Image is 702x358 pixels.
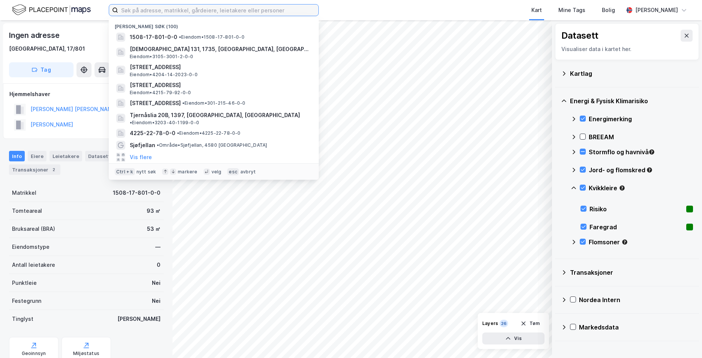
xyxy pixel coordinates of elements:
[648,149,655,155] div: Tooltip anchor
[130,90,191,96] span: Eiendom • 4215-79-92-0-0
[177,130,179,136] span: •
[12,260,55,269] div: Antall leietakere
[9,151,25,161] div: Info
[147,224,160,233] div: 53 ㎡
[9,164,60,175] div: Transaksjoner
[482,320,498,326] div: Layers
[589,223,683,232] div: Faregrad
[240,169,256,175] div: avbryt
[152,296,160,305] div: Nei
[12,224,55,233] div: Bruksareal (BRA)
[558,6,585,15] div: Mine Tags
[12,314,33,323] div: Tinglyst
[9,29,61,41] div: Ingen adresse
[130,153,152,162] button: Vis flere
[589,114,693,123] div: Energimerking
[130,54,193,60] span: Eiendom • 3105-3001-2-0-0
[570,268,693,277] div: Transaksjoner
[182,100,246,106] span: Eiendom • 301-215-46-0-0
[646,167,653,173] div: Tooltip anchor
[602,6,615,15] div: Bolig
[589,132,693,141] div: BREEAM
[589,184,693,193] div: Kvikkleire
[570,96,693,105] div: Energi & Fysisk Klimarisiko
[482,332,544,344] button: Vis
[516,317,544,329] button: Tøm
[178,169,197,175] div: markere
[130,72,198,78] span: Eiendom • 4204-14-2023-0-0
[130,120,199,126] span: Eiendom • 3203-40-1199-0-0
[28,151,46,161] div: Eiere
[227,168,239,176] div: esc
[50,166,57,173] div: 2
[157,142,267,148] span: Område • Sjøfjellan, 4580 [GEOGRAPHIC_DATA]
[579,295,693,304] div: Nordea Intern
[12,278,37,287] div: Punktleie
[130,111,300,120] span: Tjernåslia 20B, 1397, [GEOGRAPHIC_DATA], [GEOGRAPHIC_DATA]
[155,242,160,251] div: —
[579,323,693,332] div: Markedsdata
[179,34,244,40] span: Eiendom • 1508-17-801-0-0
[177,130,241,136] span: Eiendom • 4225-22-78-0-0
[664,322,702,358] iframe: Chat Widget
[109,18,319,31] div: [PERSON_NAME] søk (100)
[85,151,113,161] div: Datasett
[130,33,177,42] span: 1508-17-801-0-0
[589,147,693,156] div: Stormflo og havnivå
[589,238,693,247] div: Flomsoner
[130,45,310,54] span: [DEMOGRAPHIC_DATA] 131, 1735, [GEOGRAPHIC_DATA], [GEOGRAPHIC_DATA]
[130,120,132,125] span: •
[619,185,625,191] div: Tooltip anchor
[49,151,82,161] div: Leietakere
[130,99,181,108] span: [STREET_ADDRESS]
[9,62,73,77] button: Tag
[9,90,163,99] div: Hjemmelshaver
[113,188,160,197] div: 1508-17-801-0-0
[12,296,41,305] div: Festegrunn
[147,206,160,215] div: 93 ㎡
[130,141,155,150] span: Sjøfjellan
[621,239,628,245] div: Tooltip anchor
[9,44,85,53] div: [GEOGRAPHIC_DATA], 17/801
[12,188,36,197] div: Matrikkel
[182,100,184,106] span: •
[531,6,542,15] div: Kart
[130,129,175,138] span: 4225-22-78-0-0
[635,6,678,15] div: [PERSON_NAME]
[130,63,310,72] span: [STREET_ADDRESS]
[136,169,156,175] div: nytt søk
[589,205,683,214] div: Risiko
[73,350,99,356] div: Miljøstatus
[499,320,508,327] div: 26
[157,142,159,148] span: •
[22,350,46,356] div: Geoinnsyn
[118,5,318,16] input: Søk på adresse, matrikkel, gårdeiere, leietakere eller personer
[12,206,42,215] div: Tomteareal
[589,165,693,174] div: Jord- og flomskred
[179,34,181,40] span: •
[157,260,160,269] div: 0
[115,168,135,176] div: Ctrl + k
[152,278,160,287] div: Nei
[130,81,310,90] span: [STREET_ADDRESS]
[561,45,693,54] div: Visualiser data i kartet her.
[211,169,222,175] div: velg
[117,314,160,323] div: [PERSON_NAME]
[561,30,598,42] div: Datasett
[12,3,91,17] img: logo.f888ab2527a4732fd821a326f86c7f29.svg
[12,242,49,251] div: Eiendomstype
[570,69,693,78] div: Kartlag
